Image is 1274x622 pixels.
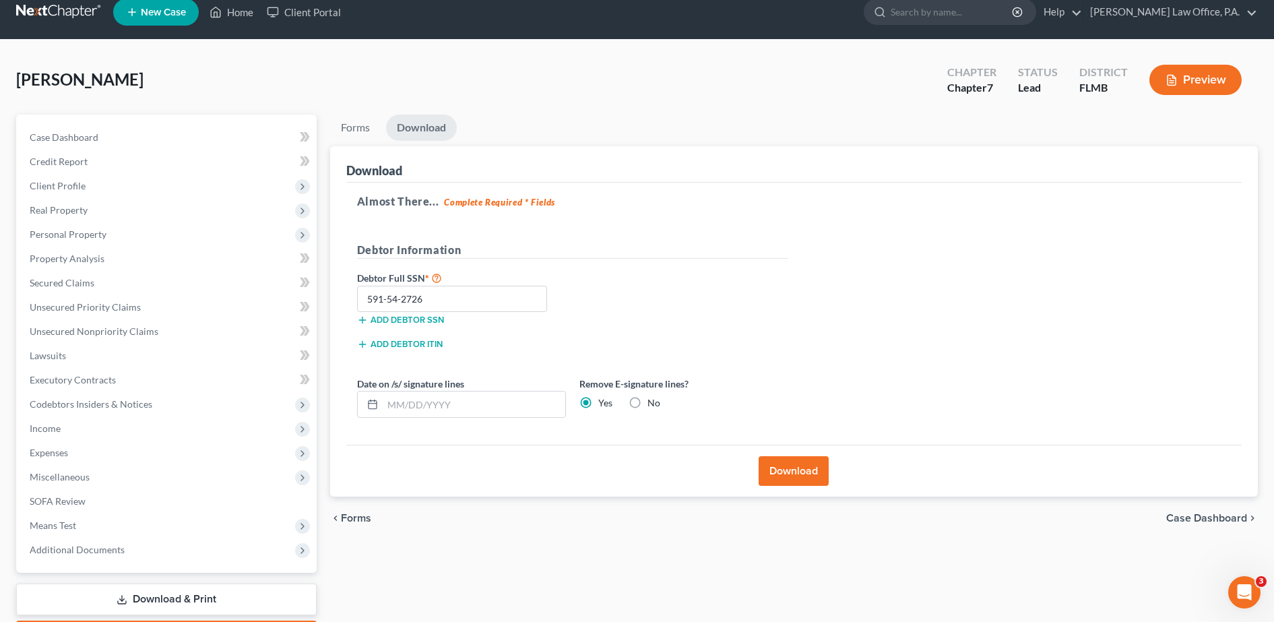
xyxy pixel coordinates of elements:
a: Unsecured Priority Claims [19,295,317,319]
span: SOFA Review [30,495,86,507]
button: Add debtor SSN [357,315,444,325]
button: Download [759,456,829,486]
div: Lead [1018,80,1058,96]
label: No [647,396,660,410]
div: District [1079,65,1128,80]
div: Chapter [947,65,996,80]
input: MM/DD/YYYY [383,392,565,417]
div: Download [346,162,402,179]
div: Chapter [947,80,996,96]
i: chevron_left [330,513,341,524]
h5: Almost There... [357,193,1231,210]
span: Unsecured Nonpriority Claims [30,325,158,337]
span: Means Test [30,520,76,531]
span: Additional Documents [30,544,125,555]
span: Unsecured Priority Claims [30,301,141,313]
span: New Case [141,7,186,18]
a: Unsecured Nonpriority Claims [19,319,317,344]
a: Forms [330,115,381,141]
strong: Complete Required * Fields [444,197,555,208]
span: Credit Report [30,156,88,167]
i: chevron_right [1247,513,1258,524]
label: Date on /s/ signature lines [357,377,464,391]
span: Lawsuits [30,350,66,361]
span: Client Profile [30,180,86,191]
button: Preview [1149,65,1242,95]
span: 7 [987,81,993,94]
a: Download & Print [16,584,317,615]
button: chevron_left Forms [330,513,389,524]
span: Codebtors Insiders & Notices [30,398,152,410]
a: Secured Claims [19,271,317,295]
span: Income [30,423,61,434]
a: SOFA Review [19,489,317,514]
h5: Debtor Information [357,242,788,259]
span: [PERSON_NAME] [16,69,144,89]
span: Miscellaneous [30,471,90,483]
span: Property Analysis [30,253,104,264]
button: Add debtor ITIN [357,339,443,350]
div: FLMB [1079,80,1128,96]
span: Case Dashboard [1166,513,1247,524]
span: 3 [1256,576,1267,587]
span: Case Dashboard [30,131,98,143]
label: Remove E-signature lines? [579,377,788,391]
span: Secured Claims [30,277,94,288]
a: Executory Contracts [19,368,317,392]
label: Debtor Full SSN [350,270,573,286]
a: Case Dashboard [19,125,317,150]
iframe: Intercom live chat [1228,576,1261,609]
span: Personal Property [30,228,106,240]
div: Status [1018,65,1058,80]
a: Property Analysis [19,247,317,271]
span: Expenses [30,447,68,458]
a: Lawsuits [19,344,317,368]
a: Case Dashboard chevron_right [1166,513,1258,524]
span: Executory Contracts [30,374,116,385]
span: Real Property [30,204,88,216]
label: Yes [598,396,612,410]
input: XXX-XX-XXXX [357,286,548,313]
span: Forms [341,513,371,524]
a: Credit Report [19,150,317,174]
a: Download [386,115,457,141]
